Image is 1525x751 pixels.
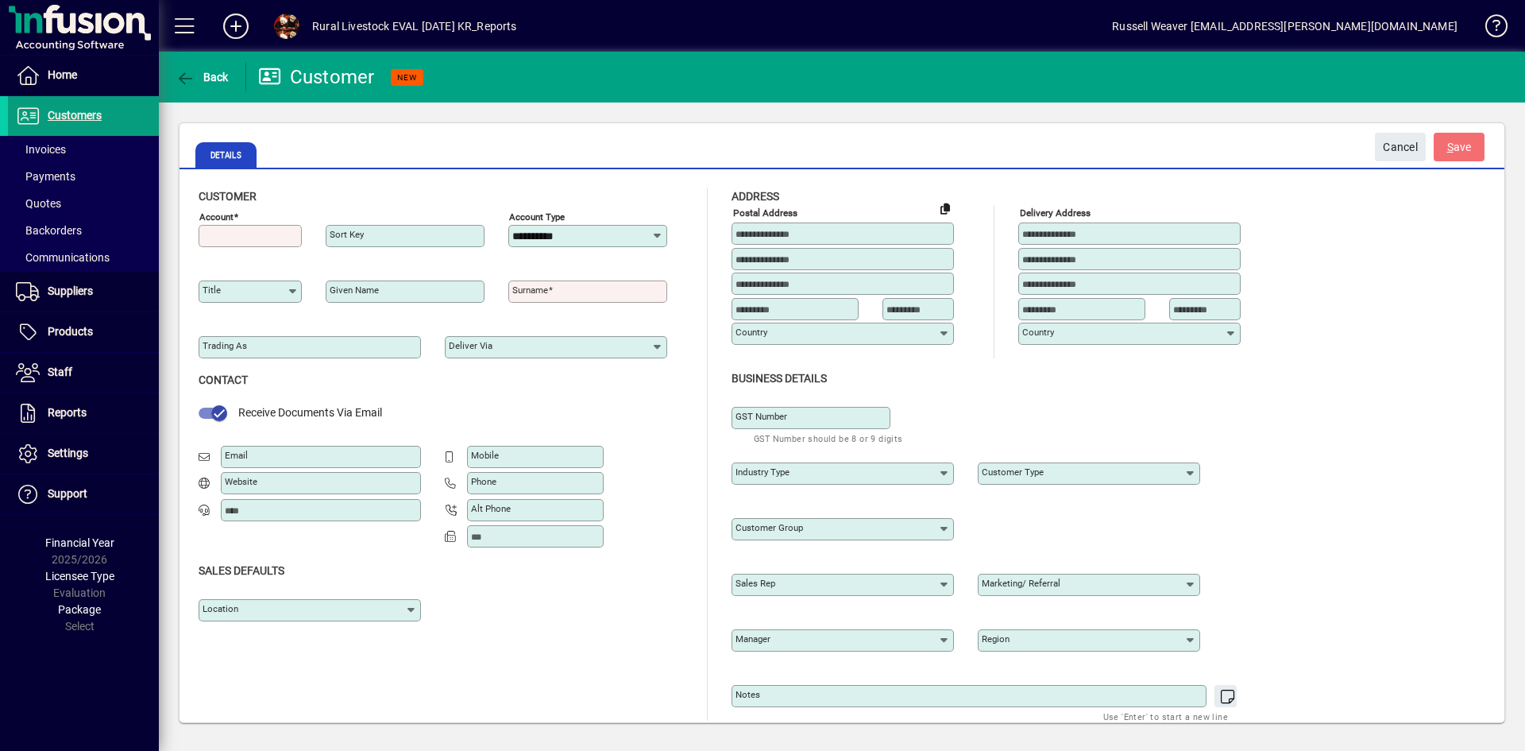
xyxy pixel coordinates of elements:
mat-label: Email [225,450,248,461]
mat-label: Surname [512,285,548,296]
mat-label: Trading as [203,340,247,351]
mat-label: Region [982,633,1010,645]
a: Invoices [8,136,159,163]
span: Cancel [1383,134,1418,161]
mat-label: GST Number [735,411,787,422]
mat-label: Customer group [735,522,803,533]
span: Details [195,142,257,168]
mat-label: Alt Phone [471,503,511,514]
a: Payments [8,163,159,190]
mat-label: Customer type [982,466,1044,478]
span: Sales defaults [199,564,284,577]
a: Backorders [8,217,159,244]
span: Staff [48,366,72,378]
mat-label: Location [203,603,238,614]
span: Products [48,325,93,338]
span: Customers [48,109,102,122]
mat-label: Given name [330,285,379,296]
mat-label: Industry type [735,466,790,478]
span: Contact [199,374,248,386]
span: NEW [397,72,417,83]
a: Home [8,56,159,95]
mat-label: Sort key [330,229,364,240]
span: Business details [732,372,827,385]
span: Financial Year [45,536,114,549]
mat-label: Title [203,285,221,296]
a: Communications [8,244,159,271]
span: Suppliers [48,285,93,297]
span: Customer [199,190,257,203]
a: Support [8,474,159,514]
mat-label: Website [225,476,257,487]
mat-label: Account [199,211,234,223]
span: Back [176,71,229,83]
span: Quotes [16,197,61,210]
button: Profile [261,12,312,41]
mat-label: Mobile [471,450,499,461]
span: Payments [16,170,75,183]
span: Settings [48,447,88,459]
div: Rural Livestock EVAL [DATE] KR_Reports [312,14,517,39]
span: Home [48,68,77,81]
mat-label: Sales rep [735,578,775,589]
mat-label: Marketing/ Referral [982,578,1060,589]
mat-label: Manager [735,633,770,645]
a: Products [8,312,159,352]
button: Save [1434,133,1484,161]
mat-label: Country [735,327,767,338]
span: S [1447,141,1454,153]
button: Add [210,12,261,41]
span: ave [1447,134,1472,161]
span: Reports [48,406,87,419]
button: Back [172,63,233,91]
div: Russell Weaver [EMAIL_ADDRESS][PERSON_NAME][DOMAIN_NAME] [1112,14,1457,39]
a: Settings [8,434,159,474]
a: Knowledge Base [1473,3,1505,55]
a: Quotes [8,190,159,217]
mat-hint: Use 'Enter' to start a new line [1103,707,1228,726]
span: Support [48,487,87,500]
span: Address [732,190,779,203]
span: Invoices [16,143,66,156]
app-page-header-button: Back [159,63,246,91]
span: Licensee Type [45,570,114,583]
span: Communications [16,251,110,264]
mat-label: Account Type [509,211,565,223]
span: Receive Documents Via Email [238,406,382,419]
a: Staff [8,353,159,393]
button: Cancel [1375,133,1426,161]
span: Backorders [16,224,82,237]
a: Suppliers [8,272,159,312]
button: Copy to Delivery address [932,195,958,221]
a: Reports [8,393,159,433]
span: Package [58,603,101,616]
mat-label: Deliver via [449,340,492,351]
mat-label: Phone [471,476,496,487]
div: Customer [258,64,375,90]
mat-hint: GST Number should be 8 or 9 digits [754,429,903,447]
mat-label: Country [1022,327,1054,338]
mat-label: Notes [735,689,760,700]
